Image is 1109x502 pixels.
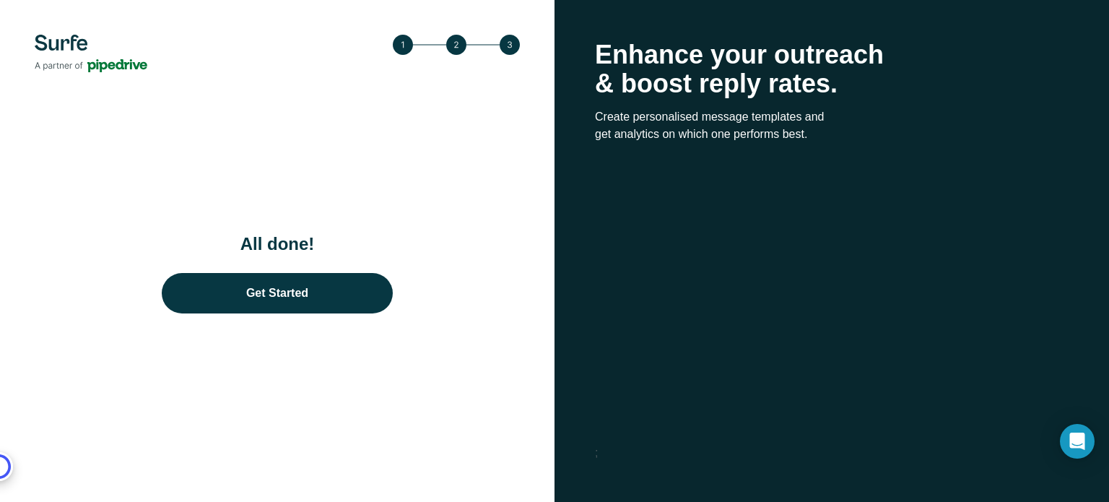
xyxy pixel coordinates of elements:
a: Get Started [162,273,393,313]
p: get analytics on which one performs best. [595,126,1069,143]
div: Open Intercom Messenger [1060,424,1095,459]
img: Step 3 [393,35,520,55]
p: Create personalised message templates and [595,108,1069,126]
p: Enhance your outreach [595,40,1069,69]
h1: All done! [133,233,422,256]
p: & boost reply rates. [595,69,1069,98]
iframe: Get started: Pipedrive LinkedIn integration with Surfe [601,153,1063,435]
img: Surfe's logo [35,35,147,72]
